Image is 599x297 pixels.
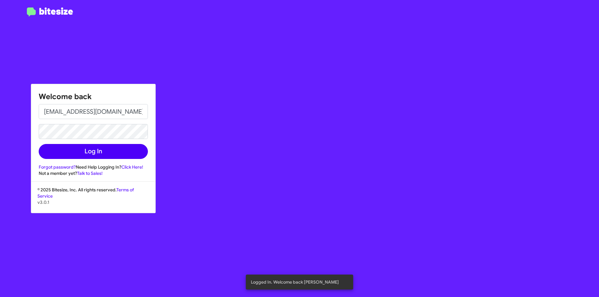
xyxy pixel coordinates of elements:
[39,104,148,119] input: Email address
[39,92,148,102] h1: Welcome back
[31,187,155,213] div: © 2025 Bitesize, Inc. All rights reserved.
[39,164,148,170] div: Need Help Logging In?
[39,144,148,159] button: Log In
[121,164,143,170] a: Click Here!
[39,170,148,176] div: Not a member yet?
[39,164,76,170] a: Forgot password?
[77,170,103,176] a: Talk to Sales!
[251,279,339,285] span: Logged In. Welcome back [PERSON_NAME]
[37,199,149,205] p: v3.0.1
